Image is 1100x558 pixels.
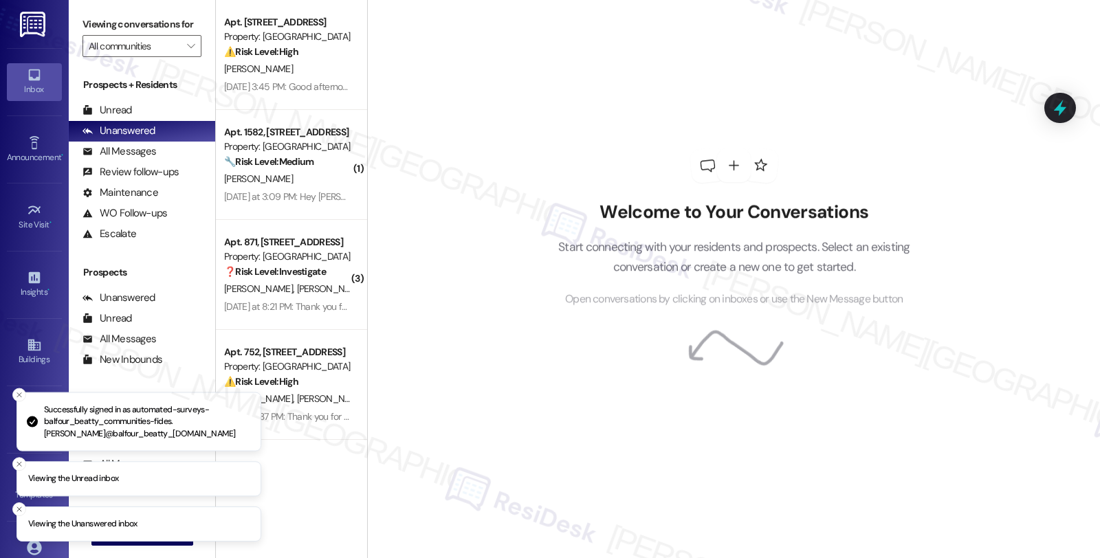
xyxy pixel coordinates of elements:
div: Apt. 871, [STREET_ADDRESS] [224,235,351,249]
div: Apt. 1582, [STREET_ADDRESS] [224,125,351,139]
div: Property: [GEOGRAPHIC_DATA] [224,249,351,264]
div: Unanswered [82,124,155,138]
span: [PERSON_NAME] [297,282,366,295]
p: Viewing the Unread inbox [28,473,118,485]
strong: 🔧 Risk Level: Medium [224,155,313,168]
strong: ❓ Risk Level: Investigate [224,265,326,278]
span: [PERSON_NAME] [224,282,297,295]
h2: Welcome to Your Conversations [538,201,931,223]
div: Maintenance [82,186,158,200]
div: Review follow-ups [82,165,179,179]
div: Prospects [69,265,215,280]
span: • [61,150,63,160]
div: Apt. 752, [STREET_ADDRESS] [224,345,351,359]
div: Unread [82,103,132,118]
span: [PERSON_NAME] [297,392,366,405]
div: [DATE] at 8:21 PM: Thank you for your message. Our offices are currently closed, but we will cont... [224,300,1064,313]
div: Property: [GEOGRAPHIC_DATA] [224,359,351,374]
div: [DATE] 3:45 PM: Good afternoon. My washer does not have a power cord yet. [224,80,533,93]
button: Close toast [12,388,26,401]
p: Start connecting with your residents and prospects. Select an existing conversation or create a n... [538,238,931,277]
span: • [47,285,49,295]
a: Buildings [7,333,62,370]
a: Templates • [7,469,62,506]
button: Close toast [12,457,26,471]
p: Successfully signed in as automated-surveys-balfour_beatty_communities-fides.[PERSON_NAME]@balfou... [44,403,250,440]
input: All communities [89,35,179,57]
div: Escalate [82,227,136,241]
div: All Messages [82,332,156,346]
div: Unanswered [82,291,155,305]
strong: ⚠️ Risk Level: High [224,45,298,58]
div: Apt. [STREET_ADDRESS] [224,15,351,30]
a: Insights • [7,266,62,303]
a: Site Visit • [7,199,62,236]
span: [PERSON_NAME] [224,392,297,405]
p: Viewing the Unanswered inbox [28,518,137,531]
button: Close toast [12,502,26,516]
span: • [49,218,52,227]
div: Property: [GEOGRAPHIC_DATA] [224,139,351,154]
img: ResiDesk Logo [20,12,48,37]
label: Viewing conversations for [82,14,201,35]
span: [PERSON_NAME] [224,63,293,75]
a: Leads [7,401,62,438]
i:  [187,41,195,52]
a: Inbox [7,63,62,100]
div: Property: [GEOGRAPHIC_DATA] [224,30,351,44]
span: [PERSON_NAME] [224,172,293,185]
div: New Inbounds [82,353,162,367]
div: All Messages [82,144,156,159]
div: Prospects + Residents [69,78,215,92]
strong: ⚠️ Risk Level: High [224,375,298,388]
div: WO Follow-ups [82,206,167,221]
div: Unread [82,311,132,326]
span: Open conversations by clicking on inboxes or use the New Message button [565,291,903,308]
